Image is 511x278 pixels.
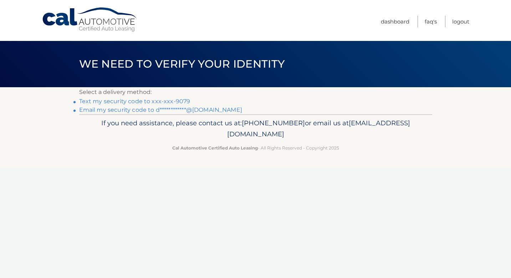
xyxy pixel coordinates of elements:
strong: Cal Automotive Certified Auto Leasing [172,145,258,151]
a: Dashboard [381,16,409,27]
a: Text my security code to xxx-xxx-9079 [79,98,190,105]
a: Logout [452,16,469,27]
span: We need to verify your identity [79,57,285,70]
span: [PHONE_NUMBER] [242,119,305,127]
a: Cal Automotive [42,7,138,32]
a: FAQ's [425,16,437,27]
p: - All Rights Reserved - Copyright 2025 [84,144,428,152]
p: Select a delivery method: [79,87,432,97]
p: If you need assistance, please contact us at: or email us at [84,117,428,140]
